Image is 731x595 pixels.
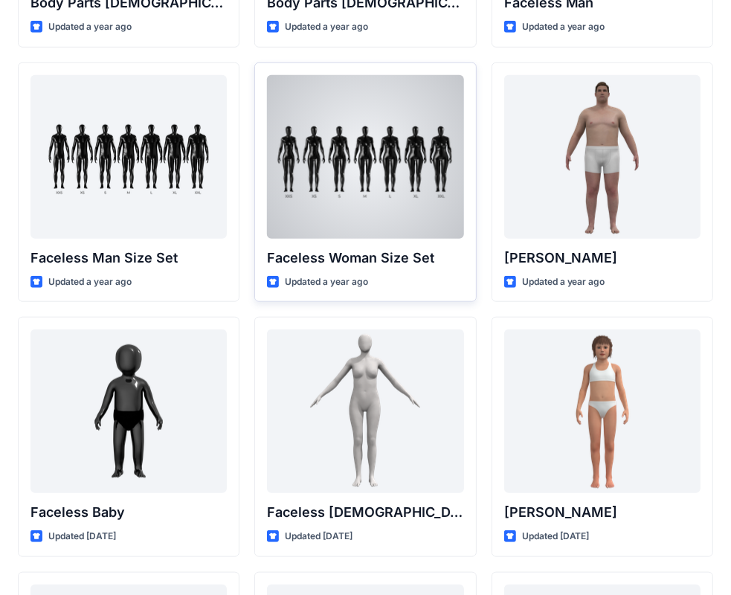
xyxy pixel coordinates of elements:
p: Faceless [DEMOGRAPHIC_DATA] CN Lite [267,502,463,523]
p: Faceless Man Size Set [30,248,227,268]
a: Faceless Man Size Set [30,75,227,239]
p: Updated a year ago [285,19,368,35]
p: Faceless Baby [30,502,227,523]
p: Updated [DATE] [285,529,352,544]
a: Faceless Baby [30,329,227,493]
p: Updated a year ago [285,274,368,290]
p: Updated a year ago [48,274,132,290]
p: Faceless Woman Size Set [267,248,463,268]
a: Faceless Female CN Lite [267,329,463,493]
a: Emily [504,329,701,493]
a: Joseph [504,75,701,239]
p: Updated a year ago [522,19,605,35]
p: [PERSON_NAME] [504,248,701,268]
p: Updated a year ago [522,274,605,290]
p: [PERSON_NAME] [504,502,701,523]
a: Faceless Woman Size Set [267,75,463,239]
p: Updated [DATE] [522,529,590,544]
p: Updated [DATE] [48,529,116,544]
p: Updated a year ago [48,19,132,35]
